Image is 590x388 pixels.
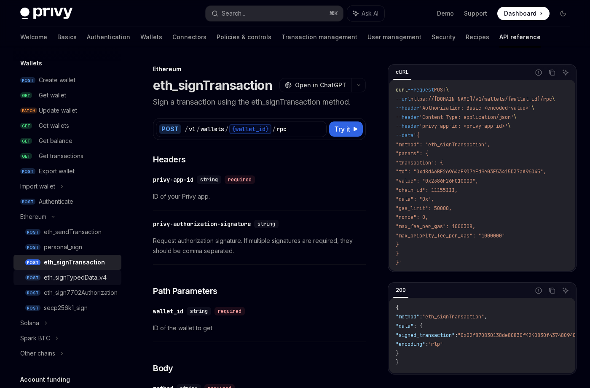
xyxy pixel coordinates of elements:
button: Ask AI [560,67,571,78]
span: 'Authorization: Basic <encoded-value>' [419,105,531,111]
span: "nonce": 0, [396,214,428,221]
span: --header [396,105,419,111]
a: Support [464,9,487,18]
div: personal_sign [44,242,82,252]
span: : [419,313,422,320]
div: Solana [20,318,39,328]
div: Ethereum [20,212,46,222]
span: POST [20,199,35,205]
span: POST [25,229,40,235]
span: POST [25,259,40,266]
button: Report incorrect code [533,285,544,296]
h5: Wallets [20,58,42,68]
button: Copy the contents from the code block [547,285,558,296]
a: POSTeth_signTransaction [13,255,121,270]
a: Welcome [20,27,47,47]
div: Create wallet [39,75,75,85]
span: string [190,308,208,315]
span: GET [20,153,32,159]
img: dark logo [20,8,72,19]
h5: Account funding [20,375,70,385]
span: POST [25,305,40,311]
div: Export wallet [39,166,75,176]
button: Ask AI [347,6,384,21]
span: Try it [334,124,350,134]
span: POST [20,77,35,84]
div: Get balance [39,136,72,146]
div: / [272,125,276,133]
span: --request [408,86,434,93]
div: Ethereum [153,65,366,73]
span: Request authorization signature. If multiple signatures are required, they should be comma separa... [153,236,366,256]
div: Spark BTC [20,333,50,343]
a: POSTeth_signTypedData_v4 [13,270,121,285]
a: User management [367,27,421,47]
span: GET [20,123,32,129]
a: POSTExport wallet [13,164,121,179]
span: \ [446,86,449,93]
div: Search... [222,8,245,19]
div: / [196,125,200,133]
div: eth_sendTransaction [44,227,102,237]
span: --data [396,132,413,139]
span: "rlp" [428,341,443,348]
span: GET [20,138,32,144]
span: Path Parameters [153,285,217,297]
span: --url [396,96,410,102]
span: ID of the wallet to get. [153,323,366,333]
a: Demo [437,9,454,18]
div: Get wallets [39,121,69,131]
div: v1 [189,125,196,133]
button: Ask AI [560,285,571,296]
div: secp256k1_sign [44,303,88,313]
span: https://[DOMAIN_NAME]/v1/wallets/{wallet_id}/rpc [410,96,552,102]
span: 'Content-Type: application/json' [419,114,514,121]
div: privy-authorization-signature [153,220,251,228]
a: PATCHUpdate wallet [13,103,121,118]
div: wallets [201,125,224,133]
a: Transaction management [282,27,357,47]
a: GETGet balance [13,133,121,148]
a: POSTsecp256k1_sign [13,300,121,315]
div: / [185,125,188,133]
span: "params": { [396,150,428,157]
span: }' [396,259,402,266]
span: \ [508,123,511,129]
span: "chain_id": 11155111, [396,187,458,194]
span: "value": "0x2386F26FC10000", [396,178,478,184]
span: --header [396,114,419,121]
p: Sign a transaction using the eth_signTransaction method. [153,96,366,108]
div: Update wallet [39,105,77,116]
span: "signed_transaction" [396,332,455,339]
span: "transaction": { [396,159,443,166]
span: Headers [153,154,186,165]
a: Security [432,27,456,47]
a: Basics [57,27,77,47]
div: required [225,175,255,184]
a: GETGet wallets [13,118,121,133]
span: } [396,350,399,357]
span: "max_priority_fee_per_gas": "1000000" [396,232,505,239]
span: POST [434,86,446,93]
a: Dashboard [497,7,550,20]
span: "data" [396,323,413,329]
div: POST [159,124,181,134]
span: "encoding" [396,341,425,348]
div: wallet_id [153,307,183,315]
span: PATCH [20,108,37,114]
span: POST [20,168,35,175]
span: Open in ChatGPT [295,81,346,89]
div: eth_signTransaction [44,257,105,267]
span: : [455,332,458,339]
span: string [257,221,275,227]
a: Recipes [466,27,489,47]
span: curl [396,86,408,93]
span: : [425,341,428,348]
div: {wallet_id} [229,124,271,134]
span: } [396,359,399,366]
span: POST [25,275,40,281]
span: "max_fee_per_gas": 1000308, [396,223,475,230]
span: "to": "0xd8dA6BF26964aF9D7eEd9e03E53415D37aA96045", [396,168,546,175]
span: "gas_limit": 50000, [396,205,452,212]
span: Ask AI [362,9,378,18]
